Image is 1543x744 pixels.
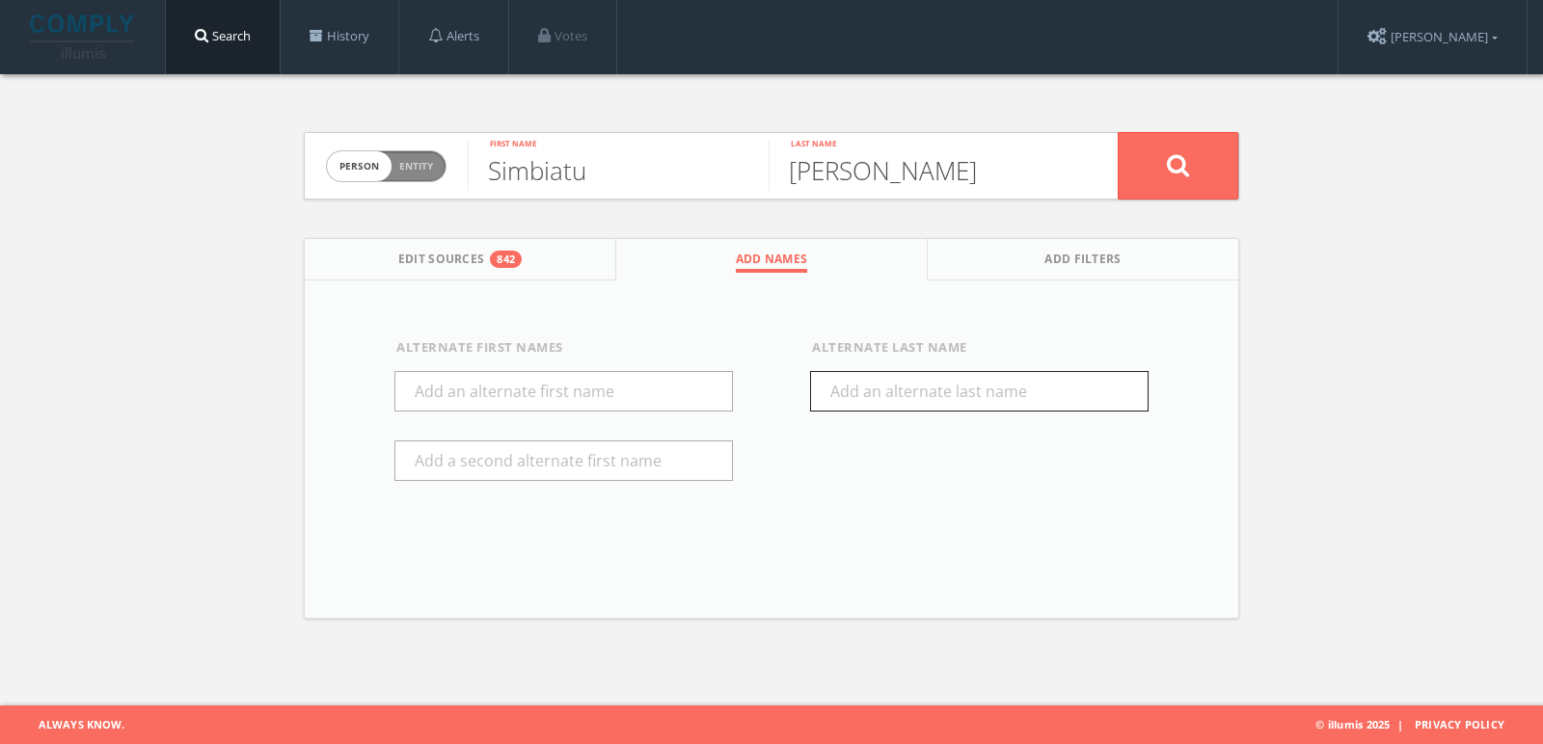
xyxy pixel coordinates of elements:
span: Always Know. [14,705,124,744]
button: Add Names [616,239,928,280]
span: Entity [399,159,433,173]
span: person [327,151,392,181]
div: 842 [490,251,522,268]
span: Add Names [736,251,808,273]
a: Privacy Policy [1415,717,1504,731]
input: Add a second alternate first name [394,440,733,481]
input: Add an alternate last name [810,371,1149,412]
span: Edit Sources [398,251,485,273]
input: Add an alternate first name [394,371,733,412]
img: illumis [30,14,138,59]
button: Add Filters [928,239,1238,280]
div: Alternate Last Name [812,338,1149,358]
span: Add Filters [1044,251,1122,273]
div: Alternate First Names [396,338,733,358]
button: Edit Sources842 [305,239,616,280]
span: © illumis 2025 [1315,705,1529,744]
span: | [1390,717,1411,731]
